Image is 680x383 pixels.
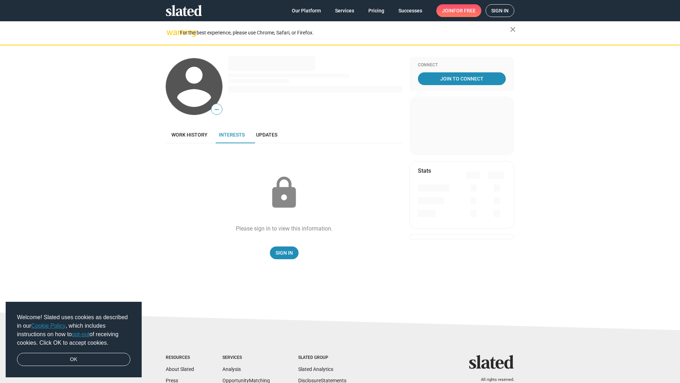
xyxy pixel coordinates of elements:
span: — [211,105,222,114]
a: Joinfor free [436,4,481,17]
a: Pricing [363,4,390,17]
span: Work history [171,132,208,138]
mat-icon: close [509,25,517,34]
a: Cookie Policy [31,323,66,329]
div: Services [222,355,270,361]
a: Services [329,4,360,17]
span: for free [453,4,476,17]
span: Services [335,4,354,17]
span: Successes [398,4,422,17]
mat-icon: lock [266,175,302,211]
mat-card-title: Stats [418,167,431,174]
a: Work history [166,126,213,143]
span: Join [442,4,476,17]
span: Updates [256,132,277,138]
a: Successes [393,4,428,17]
div: Please sign in to view this information. [236,225,333,232]
a: Interests [213,126,250,143]
a: Sign in [486,4,514,17]
div: Slated Group [298,355,346,361]
div: cookieconsent [6,302,142,378]
a: Analysis [222,366,241,372]
span: Join To Connect [419,72,504,85]
div: For the best experience, please use Chrome, Safari, or Firefox. [180,28,510,38]
span: Sign in [491,5,509,17]
span: Sign In [276,246,293,259]
a: Our Platform [286,4,327,17]
div: Resources [166,355,194,361]
a: Slated Analytics [298,366,333,372]
a: opt-out [72,331,90,337]
span: Pricing [368,4,384,17]
a: Updates [250,126,283,143]
span: Our Platform [292,4,321,17]
a: dismiss cookie message [17,353,130,366]
div: Connect [418,62,506,68]
mat-icon: warning [166,28,175,37]
a: Join To Connect [418,72,506,85]
a: About Slated [166,366,194,372]
span: Interests [219,132,245,138]
a: Sign In [270,246,299,259]
span: Welcome! Slated uses cookies as described in our , which includes instructions on how to of recei... [17,313,130,347]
